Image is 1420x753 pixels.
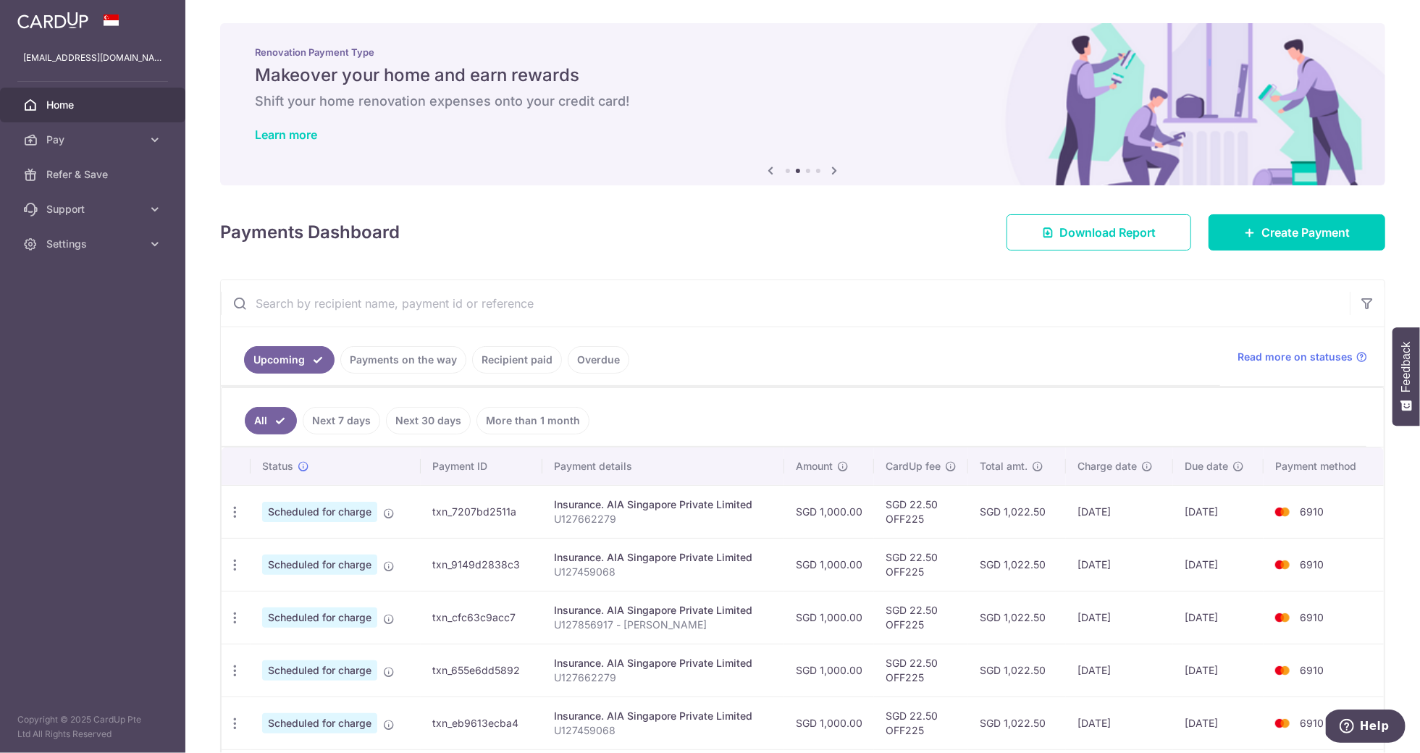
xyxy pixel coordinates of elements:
p: U127856917 - [PERSON_NAME] [554,618,773,632]
a: Read more on statuses [1238,350,1367,364]
p: U127662279 [554,512,773,526]
span: Feedback [1400,342,1413,392]
span: Amount [796,459,833,474]
td: SGD 1,022.50 [968,697,1065,749]
td: [DATE] [1173,485,1264,538]
td: SGD 22.50 OFF225 [874,591,968,644]
img: Bank Card [1268,715,1297,732]
a: Download Report [1007,214,1191,251]
td: SGD 1,000.00 [784,591,874,644]
td: [DATE] [1066,485,1174,538]
a: Learn more [255,127,317,142]
a: Payments on the way [340,346,466,374]
img: Bank Card [1268,503,1297,521]
img: Bank Card [1268,662,1297,679]
td: [DATE] [1173,538,1264,591]
td: [DATE] [1173,644,1264,697]
span: 6910 [1300,611,1324,623]
td: [DATE] [1066,697,1174,749]
td: SGD 1,022.50 [968,538,1065,591]
span: Home [46,98,142,112]
td: SGD 1,000.00 [784,485,874,538]
div: Insurance. AIA Singapore Private Limited [554,603,773,618]
td: [DATE] [1173,697,1264,749]
a: All [245,407,297,434]
span: CardUp fee [886,459,941,474]
h6: Shift your home renovation expenses onto your credit card! [255,93,1350,110]
span: Support [46,202,142,216]
span: 6910 [1300,717,1324,729]
a: Recipient paid [472,346,562,374]
p: U127459068 [554,565,773,579]
span: Scheduled for charge [262,660,377,681]
th: Payment ID [421,447,542,485]
td: [DATE] [1066,538,1174,591]
td: [DATE] [1066,591,1174,644]
td: SGD 22.50 OFF225 [874,538,968,591]
td: txn_9149d2838c3 [421,538,542,591]
span: Scheduled for charge [262,555,377,575]
span: Create Payment [1261,224,1350,241]
span: Status [262,459,293,474]
td: txn_eb9613ecba4 [421,697,542,749]
td: txn_cfc63c9acc7 [421,591,542,644]
img: Bank Card [1268,609,1297,626]
span: Read more on statuses [1238,350,1353,364]
iframe: Opens a widget where you can find more information [1326,710,1406,746]
span: Settings [46,237,142,251]
a: Next 7 days [303,407,380,434]
h4: Payments Dashboard [220,219,400,245]
span: Scheduled for charge [262,713,377,733]
span: Charge date [1077,459,1137,474]
span: Due date [1185,459,1228,474]
td: txn_7207bd2511a [421,485,542,538]
td: SGD 1,022.50 [968,485,1065,538]
a: Next 30 days [386,407,471,434]
td: SGD 1,022.50 [968,644,1065,697]
span: Scheduled for charge [262,607,377,628]
td: SGD 1,000.00 [784,538,874,591]
input: Search by recipient name, payment id or reference [221,280,1350,327]
div: Insurance. AIA Singapore Private Limited [554,497,773,512]
td: SGD 22.50 OFF225 [874,485,968,538]
td: SGD 1,000.00 [784,697,874,749]
td: SGD 1,000.00 [784,644,874,697]
a: Create Payment [1209,214,1385,251]
span: Pay [46,132,142,147]
td: SGD 22.50 OFF225 [874,697,968,749]
p: U127662279 [554,670,773,685]
td: txn_655e6dd5892 [421,644,542,697]
p: U127459068 [554,723,773,738]
button: Feedback - Show survey [1392,327,1420,426]
a: Upcoming [244,346,335,374]
div: Insurance. AIA Singapore Private Limited [554,709,773,723]
td: [DATE] [1066,644,1174,697]
span: Download Report [1059,224,1156,241]
img: Renovation banner [220,23,1385,185]
h5: Makeover your home and earn rewards [255,64,1350,87]
td: [DATE] [1173,591,1264,644]
span: Total amt. [980,459,1028,474]
th: Payment details [542,447,784,485]
td: SGD 22.50 OFF225 [874,644,968,697]
a: Overdue [568,346,629,374]
div: Insurance. AIA Singapore Private Limited [554,656,773,670]
span: 6910 [1300,664,1324,676]
span: 6910 [1300,558,1324,571]
img: CardUp [17,12,88,29]
td: SGD 1,022.50 [968,591,1065,644]
p: [EMAIL_ADDRESS][DOMAIN_NAME] [23,51,162,65]
span: Scheduled for charge [262,502,377,522]
th: Payment method [1264,447,1384,485]
div: Insurance. AIA Singapore Private Limited [554,550,773,565]
img: Bank Card [1268,556,1297,573]
span: 6910 [1300,505,1324,518]
span: Refer & Save [46,167,142,182]
p: Renovation Payment Type [255,46,1350,58]
a: More than 1 month [476,407,589,434]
